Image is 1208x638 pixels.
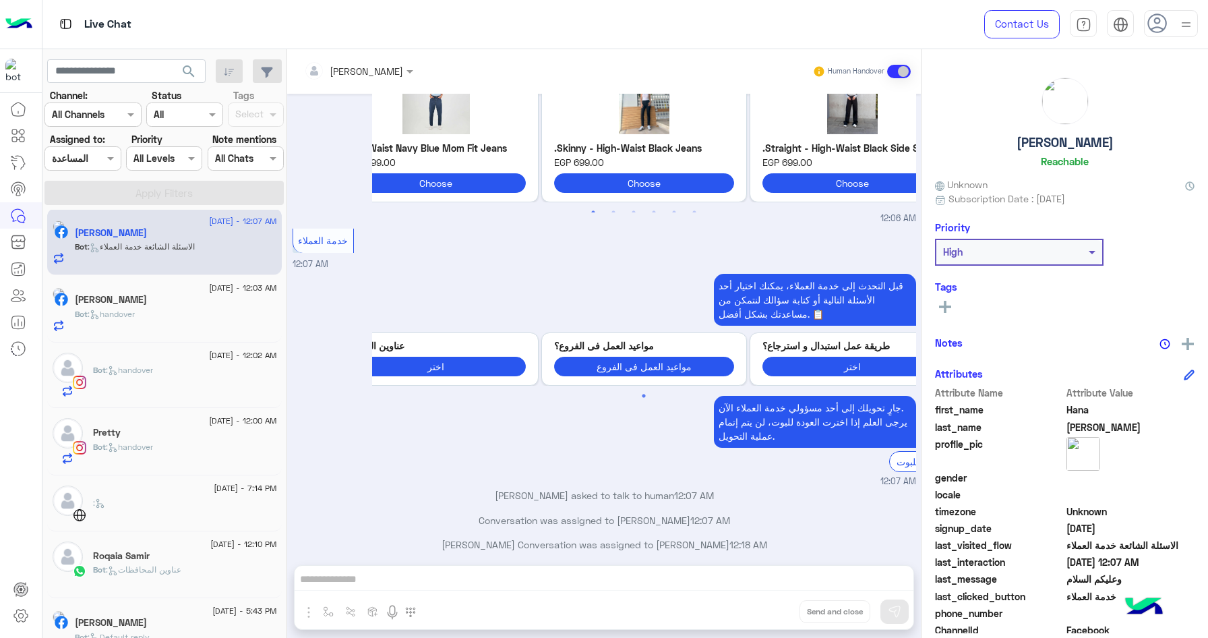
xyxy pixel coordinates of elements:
[935,437,1064,468] span: profile_pic
[181,63,197,80] span: search
[75,227,147,239] h5: Hana Ahmed
[106,564,181,575] span: : عناوين المحافظات
[106,365,153,375] span: : handover
[73,564,86,578] img: WhatsApp
[5,10,32,38] img: Logo
[53,418,83,448] img: defaultAdmin.png
[73,441,86,455] img: Instagram
[75,294,147,306] h5: Shereen Mohamed
[688,206,701,219] button: 6 of 3
[212,132,276,146] label: Note mentions
[762,141,942,155] p: Straight - High-Waist Black Side Split.
[762,173,942,193] button: Choose
[152,88,181,103] label: Status
[690,515,730,526] span: 12:07 AM
[53,221,65,233] img: picture
[1182,338,1194,350] img: add
[667,206,681,219] button: 5 of 3
[53,611,65,623] img: picture
[762,357,942,376] button: اختر
[1066,521,1195,535] span: 2025-06-01T16:57:03.356Z
[674,490,714,501] span: 12:07 AM
[55,293,68,306] img: Facebook
[55,225,68,239] img: Facebook
[554,173,734,193] button: Choose
[93,564,106,575] span: Bot
[293,513,916,527] p: Conversation was assigned to [PERSON_NAME]
[714,274,916,326] p: 14/9/2025, 12:07 AM
[55,616,68,629] img: Facebook
[935,589,1064,604] span: last_clicked_button
[799,600,870,623] button: Send and close
[935,368,983,380] h6: Attributes
[1041,155,1089,167] h6: Reachable
[1159,339,1170,349] img: notes
[293,538,916,552] p: [PERSON_NAME] Conversation was assigned to [PERSON_NAME]
[93,550,150,562] h5: Roqaia Samir
[214,482,276,494] span: [DATE] - 7:14 PM
[637,389,651,403] button: 1 of 1
[762,67,942,134] img: cz-st-6997-_1_fc38f9f2-2d7e-492c-95f9-27bbe045d9c3-685784.jpg
[1066,403,1195,417] span: Hana
[210,538,276,550] span: [DATE] - 12:10 PM
[1066,386,1195,400] span: Attribute Value
[106,442,153,452] span: : handover
[554,67,734,134] img: SK-6902-2-_7.jpg
[935,177,988,192] span: Unknown
[212,605,276,617] span: [DATE] - 5:43 PM
[1066,488,1195,502] span: null
[828,66,884,77] small: Human Handover
[57,16,74,32] img: tab
[935,420,1064,434] span: last_name
[984,10,1060,38] a: Contact Us
[209,415,276,427] span: [DATE] - 12:00 AM
[1066,437,1100,471] img: picture
[173,59,206,88] button: search
[554,141,734,155] p: Skinny - High-Waist Black Jeans.
[346,339,526,353] p: عناوين الفروع؟
[346,67,526,134] img: high-waist-navy-blue-mom-fit-jeans-34-552.webp
[93,365,106,375] span: Bot
[1017,135,1114,150] h5: [PERSON_NAME]
[53,486,83,516] img: defaultAdmin.png
[935,572,1064,586] span: last_message
[209,215,276,227] span: [DATE] - 12:07 AM
[647,206,661,219] button: 4 of 3
[53,542,83,572] img: defaultAdmin.png
[948,192,1065,206] span: Subscription Date : [DATE]
[935,281,1195,293] h6: Tags
[762,339,942,353] p: طريقة عمل استبدال و استرجاع؟
[131,132,162,146] label: Priority
[346,155,526,169] span: EGP 699.00
[1066,504,1195,519] span: Unknown
[1066,471,1195,485] span: null
[1076,17,1091,32] img: tab
[889,451,953,472] div: العودة للبوت
[935,606,1064,620] span: phone_number
[73,376,86,389] img: Instagram
[53,288,65,300] img: picture
[209,349,276,361] span: [DATE] - 12:02 AM
[50,88,88,103] label: Channel:
[1066,538,1195,552] span: الاسئلة الشائعة خدمة العملاء
[53,353,83,383] img: defaultAdmin.png
[1066,589,1195,604] span: خدمة العملاء
[554,339,734,353] p: مواعيد العمل فى الفروع؟
[73,509,86,522] img: WebChat
[1066,555,1195,569] span: 2025-09-13T21:07:38.455Z
[935,504,1064,519] span: timezone
[88,241,195,252] span: : الاسئلة الشائعة خدمة العملاء
[762,155,942,169] span: EGP 699.00
[1042,78,1088,124] img: picture
[935,521,1064,535] span: signup_date
[346,357,526,376] button: اختر
[75,241,88,252] span: Bot
[586,206,600,219] button: 1 of 3
[93,442,106,452] span: Bot
[44,181,284,205] button: Apply Filters
[50,132,105,146] label: Assigned to:
[1066,623,1195,637] span: 0
[293,259,328,269] span: 12:07 AM
[1066,606,1195,620] span: null
[93,427,121,438] h5: Pretty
